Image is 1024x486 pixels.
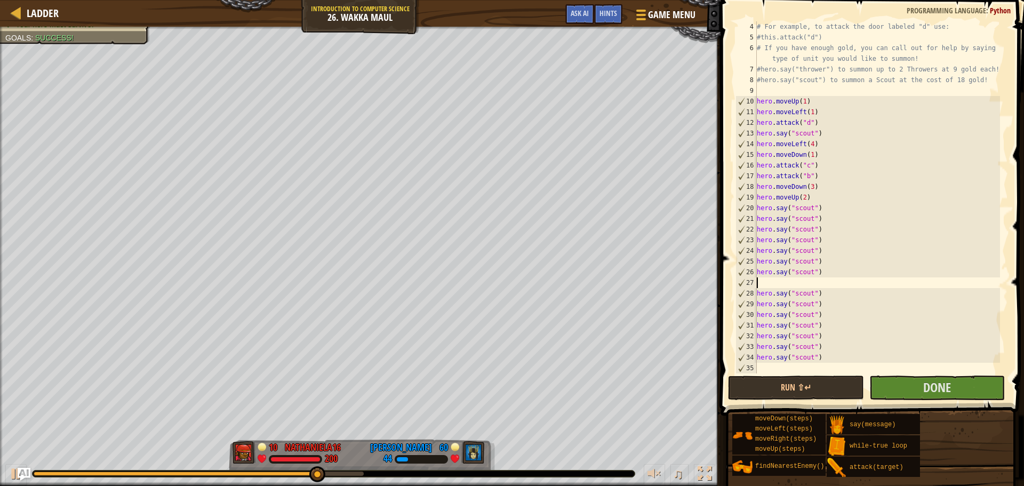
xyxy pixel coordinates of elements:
[736,341,757,352] div: 33
[5,464,27,486] button: Ctrl + P: Play
[670,464,689,486] button: ♫
[986,5,990,15] span: :
[736,96,757,107] div: 10
[736,245,757,256] div: 24
[736,224,757,235] div: 22
[735,85,757,96] div: 9
[736,149,757,160] div: 15
[736,277,757,288] div: 27
[628,4,702,29] button: Game Menu
[673,466,683,482] span: ♫
[736,331,757,341] div: 32
[736,171,757,181] div: 17
[735,64,757,75] div: 7
[736,309,757,320] div: 30
[827,436,847,457] img: portrait.png
[383,455,392,464] div: 44
[850,464,903,471] span: attack(target)
[27,6,59,20] span: Ladder
[755,425,813,433] span: moveLeft(steps)
[735,43,757,64] div: 6
[735,21,757,32] div: 4
[755,463,825,470] span: findNearestEnemy()
[990,5,1011,15] span: Python
[694,464,715,486] button: Toggle fullscreen
[233,441,256,464] img: thang_avatar_frame.png
[736,288,757,299] div: 28
[648,8,695,22] span: Game Menu
[736,181,757,192] div: 18
[736,267,757,277] div: 26
[736,256,757,267] div: 25
[735,75,757,85] div: 8
[827,458,847,478] img: portrait.png
[827,415,847,435] img: portrait.png
[736,320,757,331] div: 31
[736,107,757,117] div: 11
[565,4,594,24] button: Ask AI
[732,457,753,477] img: portrait.png
[35,34,74,42] span: Success!
[18,468,30,481] button: Ask AI
[571,8,589,18] span: Ask AI
[736,213,757,224] div: 21
[736,160,757,171] div: 16
[599,8,617,18] span: Hints
[755,415,813,423] span: moveDown(steps)
[755,445,805,453] span: moveUp(steps)
[923,379,951,396] span: Done
[370,441,432,455] div: [PERSON_NAME]
[850,442,907,450] span: while-true loop
[736,352,757,363] div: 34
[437,441,448,450] div: 60
[755,435,817,443] span: moveRight(steps)
[736,117,757,128] div: 12
[285,441,341,455] div: NathanielA16
[732,425,753,445] img: portrait.png
[869,376,1005,400] button: Done
[644,464,665,486] button: Adjust volume
[736,128,757,139] div: 13
[269,441,279,450] div: 10
[21,6,59,20] a: Ladder
[736,299,757,309] div: 29
[31,34,35,42] span: :
[850,421,895,428] span: say(message)
[736,139,757,149] div: 14
[735,32,757,43] div: 5
[736,203,757,213] div: 20
[907,5,986,15] span: Programming language
[461,441,485,464] img: thang_avatar_frame.png
[736,363,757,373] div: 35
[736,192,757,203] div: 19
[728,376,863,400] button: Run ⇧↵
[325,455,338,464] div: 200
[5,34,31,42] span: Goals
[736,235,757,245] div: 23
